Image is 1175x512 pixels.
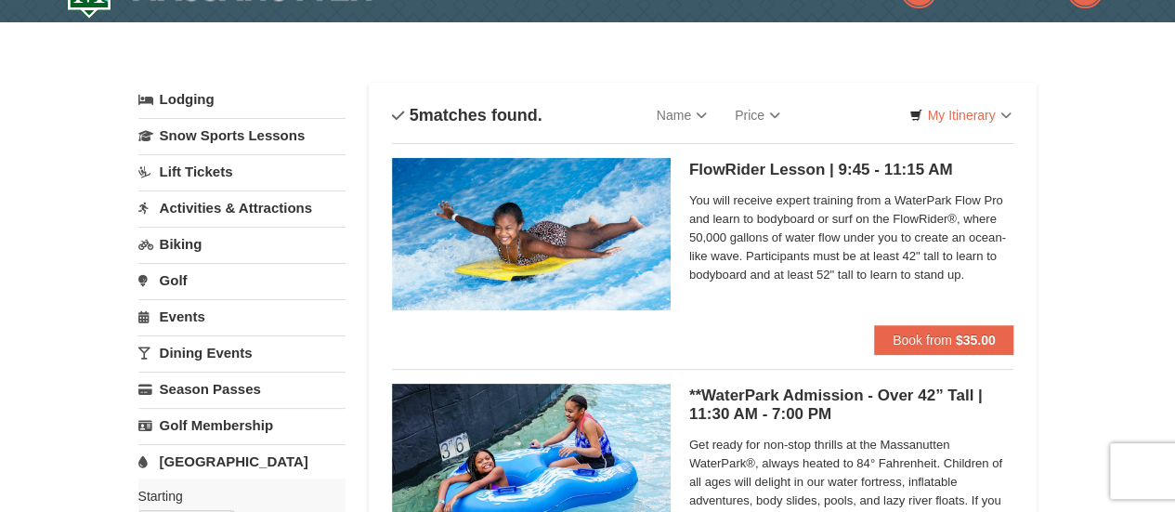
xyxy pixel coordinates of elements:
a: Price [721,97,794,134]
span: 5 [410,106,419,125]
a: Activities & Attractions [138,190,346,225]
a: Dining Events [138,335,346,370]
a: Events [138,299,346,334]
a: Biking [138,227,346,261]
a: Snow Sports Lessons [138,118,346,152]
a: Lodging [138,83,346,116]
span: Book from [893,333,952,348]
a: Lift Tickets [138,154,346,189]
a: Season Passes [138,372,346,406]
a: Name [643,97,721,134]
a: [GEOGRAPHIC_DATA] [138,444,346,479]
button: Book from $35.00 [874,325,1014,355]
strong: $35.00 [956,333,996,348]
label: Starting [138,487,332,505]
a: My Itinerary [897,101,1023,129]
img: 6619917-216-363963c7.jpg [392,158,671,310]
a: Golf [138,263,346,297]
h5: **WaterPark Admission - Over 42” Tall | 11:30 AM - 7:00 PM [689,387,1014,424]
a: Golf Membership [138,408,346,442]
span: You will receive expert training from a WaterPark Flow Pro and learn to bodyboard or surf on the ... [689,191,1014,284]
h4: matches found. [392,106,542,125]
h5: FlowRider Lesson | 9:45 - 11:15 AM [689,161,1014,179]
